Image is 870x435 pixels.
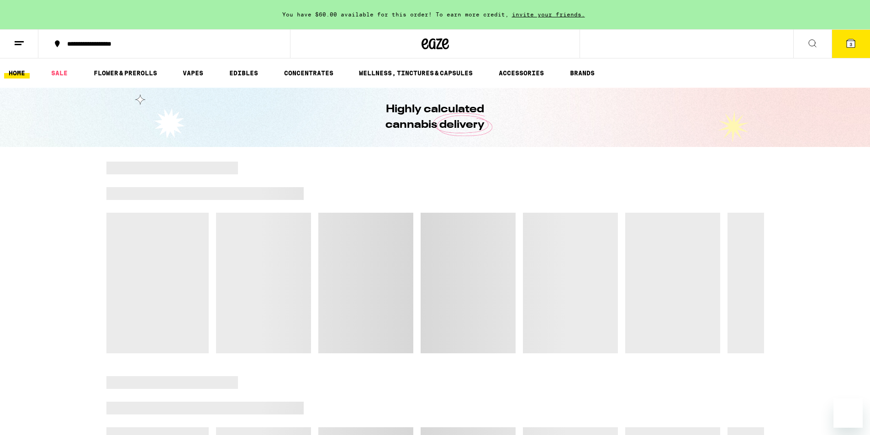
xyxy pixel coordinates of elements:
[282,11,509,17] span: You have $60.00 available for this order! To earn more credit,
[494,68,548,79] a: ACCESSORIES
[565,68,599,79] a: BRANDS
[225,68,263,79] a: EDIBLES
[47,68,72,79] a: SALE
[89,68,162,79] a: FLOWER & PREROLLS
[279,68,338,79] a: CONCENTRATES
[360,102,511,133] h1: Highly calculated cannabis delivery
[178,68,208,79] a: VAPES
[833,398,863,428] iframe: Button to launch messaging window
[354,68,477,79] a: WELLNESS, TINCTURES & CAPSULES
[4,68,30,79] a: HOME
[509,11,588,17] span: invite your friends.
[849,42,852,47] span: 3
[832,30,870,58] button: 3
